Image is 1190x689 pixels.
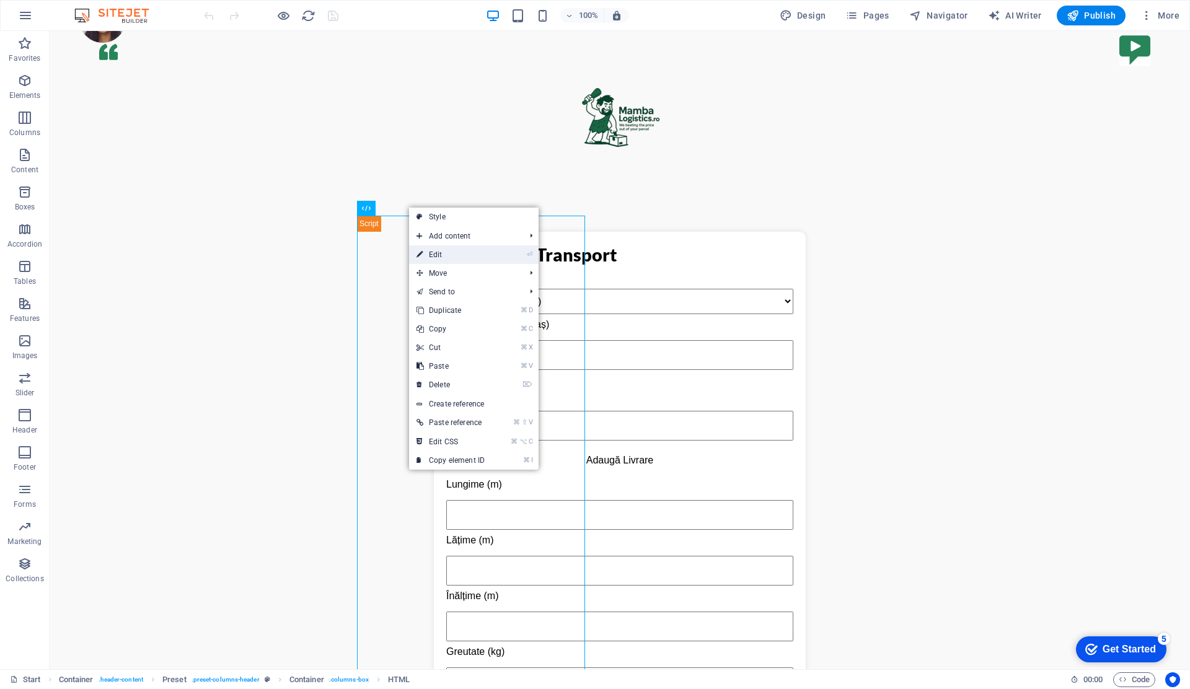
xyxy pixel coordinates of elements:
[59,672,410,687] nav: breadcrumb
[9,53,40,63] p: Favorites
[521,343,527,351] i: ⌘
[409,264,520,283] span: Move
[409,432,492,451] a: ⌘⌥CEdit CSS
[579,8,599,23] h6: 100%
[845,9,889,22] span: Pages
[1113,672,1155,687] button: Code
[529,343,532,351] i: X
[988,9,1042,22] span: AI Writer
[92,2,104,15] div: 5
[301,8,315,23] button: reload
[1119,672,1150,687] span: Code
[7,537,42,546] p: Marketing
[388,672,410,687] span: Click to select. Double-click to edit
[7,239,42,249] p: Accordion
[37,14,90,25] div: Get Started
[560,8,604,23] button: 100%
[409,375,492,394] a: ⌦Delete
[14,462,36,472] p: Footer
[775,6,831,25] div: Design (Ctrl+Alt+Y)
[1057,6,1126,25] button: Publish
[529,418,532,426] i: V
[521,362,527,370] i: ⌘
[529,306,532,314] i: D
[522,418,527,426] i: ⇧
[289,672,324,687] span: Click to select. Double-click to edit
[531,456,532,464] i: I
[409,283,520,301] a: Send to
[329,672,369,687] span: . columns-box
[12,351,38,361] p: Images
[301,9,315,23] i: Reload page
[409,245,492,264] a: ⏎Edit
[523,456,530,464] i: ⌘
[409,395,539,413] a: Create reference
[521,325,527,333] i: ⌘
[529,362,532,370] i: V
[409,208,539,226] a: Style
[409,227,520,245] span: Add content
[522,380,532,388] i: ⌦
[9,90,41,100] p: Elements
[409,320,492,338] a: ⌘CCopy
[14,276,36,286] p: Tables
[10,314,40,323] p: Features
[1067,9,1116,22] span: Publish
[611,10,622,21] i: On resize automatically adjust zoom level to fit chosen device.
[276,8,291,23] button: Click here to leave preview mode and continue editing
[409,338,492,357] a: ⌘XCut
[162,672,187,687] span: Click to select. Double-click to edit
[775,6,831,25] button: Design
[10,672,41,687] a: Click to cancel selection. Double-click to open Pages
[409,357,492,375] a: ⌘VPaste
[192,672,260,687] span: . preset-columns-header
[519,437,527,445] i: ⌥
[409,301,492,320] a: ⌘DDuplicate
[1083,672,1103,687] span: 00 00
[265,676,270,683] i: This element is a customizable preset
[983,6,1047,25] button: AI Writer
[1135,6,1184,25] button: More
[6,574,43,584] p: Collections
[99,672,143,687] span: . header-content
[71,8,164,23] img: Editor Logo
[59,672,94,687] span: Click to select. Double-click to edit
[904,6,973,25] button: Navigator
[11,165,38,175] p: Content
[529,437,532,445] i: C
[14,499,36,509] p: Forms
[15,388,35,398] p: Slider
[12,425,37,435] p: Header
[513,418,520,426] i: ⌘
[1140,9,1179,22] span: More
[1070,672,1103,687] h6: Session time
[409,451,492,470] a: ⌘ICopy element ID
[1165,672,1180,687] button: Usercentrics
[521,306,527,314] i: ⌘
[1092,675,1094,684] span: :
[527,250,532,258] i: ⏎
[780,9,826,22] span: Design
[15,202,35,212] p: Boxes
[840,6,894,25] button: Pages
[409,413,492,432] a: ⌘⇧VPaste reference
[9,128,40,138] p: Columns
[511,437,518,445] i: ⌘
[10,6,100,32] div: Get Started 5 items remaining, 0% complete
[909,9,968,22] span: Navigator
[529,325,532,333] i: C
